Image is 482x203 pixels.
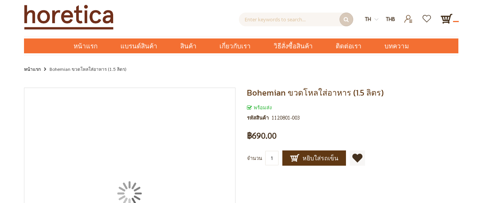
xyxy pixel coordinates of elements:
a: เข้าสู่ระบบ [399,13,418,19]
span: Bohemian ขวดโหลใส่อาหาร (1.5 ลิตร) [247,86,384,99]
strong: รหัสสินค้า [247,113,272,122]
a: หน้าแรก [24,65,41,73]
div: 1120801-003 [272,113,300,122]
div: สถานะของสินค้า [247,103,458,112]
a: สินค้า [169,38,208,53]
a: แบรนด์สินค้า [109,38,169,53]
span: สินค้า [180,38,197,54]
span: THB [386,16,395,22]
a: บทความ [373,38,420,53]
img: dropdown-icon.svg [375,18,378,21]
a: ติดต่อเรา [324,38,373,53]
span: ฿690.00 [247,131,277,140]
span: พร้อมส่ง [247,104,272,110]
img: Horetica.com [24,5,114,30]
span: th [365,16,371,22]
a: เกี่ยวกับเรา [208,38,262,53]
li: Bohemian ขวดโหลใส่อาหาร (1.5 ลิตร) [42,65,126,74]
a: หน้าแรก [62,38,109,53]
span: เกี่ยวกับเรา [219,38,251,54]
a: รายการโปรด [418,13,437,19]
span: บทความ [384,38,409,54]
a: เพิ่มไปยังรายการโปรด [350,150,365,166]
a: วิธีสั่งซื้อสินค้า [262,38,324,53]
span: วิธีสั่งซื้อสินค้า [274,38,313,54]
button: หยิบใส่รถเข็น [282,150,346,166]
span: จำนวน [247,155,262,161]
span: หยิบใส่รถเข็น [290,153,338,163]
span: แบรนด์สินค้า [120,38,157,54]
span: หน้าแรก [74,41,98,51]
span: ติดต่อเรา [336,38,362,54]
